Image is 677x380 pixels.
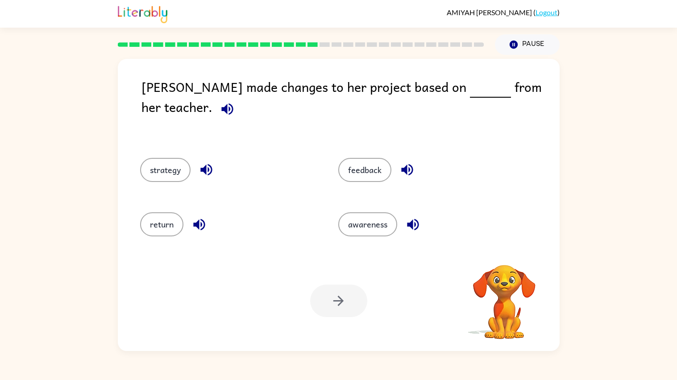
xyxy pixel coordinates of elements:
div: [PERSON_NAME] made changes to her project based on from her teacher. [141,77,560,140]
button: strategy [140,158,191,182]
a: Logout [536,8,557,17]
button: feedback [338,158,391,182]
button: return [140,212,183,236]
button: Pause [495,34,560,55]
video: Your browser must support playing .mp4 files to use Literably. Please try using another browser. [460,251,549,340]
span: AMIYAH [PERSON_NAME] [447,8,533,17]
button: awareness [338,212,397,236]
div: ( ) [447,8,560,17]
img: Literably [118,4,167,23]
